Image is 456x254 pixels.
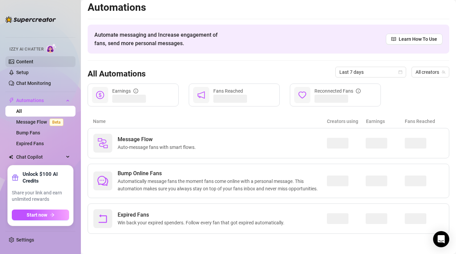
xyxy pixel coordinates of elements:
span: rollback [97,213,108,224]
span: Message Flow [118,135,199,144]
a: Settings [16,237,34,243]
span: team [442,70,446,74]
img: svg%3e [97,138,108,149]
h3: All Automations [88,69,146,80]
a: Message FlowBeta [16,119,66,125]
span: Learn How To Use [399,35,437,43]
span: Automate messaging and Increase engagement of fans, send more personal messages. [94,31,224,47]
a: Setup [16,70,29,75]
span: Chat Copilot [16,152,64,162]
span: heart [298,91,306,99]
a: Learn How To Use [386,34,443,44]
span: Beta [50,119,63,126]
span: gift [12,174,19,181]
img: AI Chatter [46,43,57,53]
a: All [16,108,22,114]
img: Chat Copilot [9,155,13,159]
span: Expired Fans [118,211,287,219]
span: Last 7 days [339,67,402,77]
strong: Unlock $100 AI Credits [23,171,69,184]
span: calendar [398,70,402,74]
a: Content [16,59,33,64]
h2: Automations [88,1,449,14]
article: Earnings [366,118,405,125]
span: dollar [96,91,104,99]
a: Chat Monitoring [16,81,51,86]
span: thunderbolt [9,98,14,103]
a: Bump Fans [16,130,40,135]
div: Reconnected Fans [314,87,361,95]
div: Open Intercom Messenger [433,231,449,247]
span: Bump Online Fans [118,169,327,178]
span: All creators [416,67,445,77]
span: info-circle [356,89,361,93]
article: Fans Reached [405,118,444,125]
span: info-circle [133,89,138,93]
article: Creators using [327,118,366,125]
a: Expired Fans [16,141,44,146]
span: Auto-message fans with smart flows. [118,144,199,151]
span: notification [197,91,205,99]
span: Win back your expired spenders. Follow every fan that got expired automatically. [118,219,287,226]
span: Automations [16,95,64,106]
span: arrow-right [50,213,55,217]
div: Earnings [112,87,138,95]
span: read [391,37,396,41]
span: Automatically message fans the moment fans come online with a personal message. This automation m... [118,178,327,192]
span: Start now [27,212,47,218]
span: Fans Reached [213,88,243,94]
img: logo-BBDzfeDw.svg [5,16,56,23]
button: Start nowarrow-right [12,210,69,220]
span: comment [97,176,108,186]
span: Share your link and earn unlimited rewards [12,190,69,203]
span: Izzy AI Chatter [9,46,43,53]
article: Name [93,118,327,125]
